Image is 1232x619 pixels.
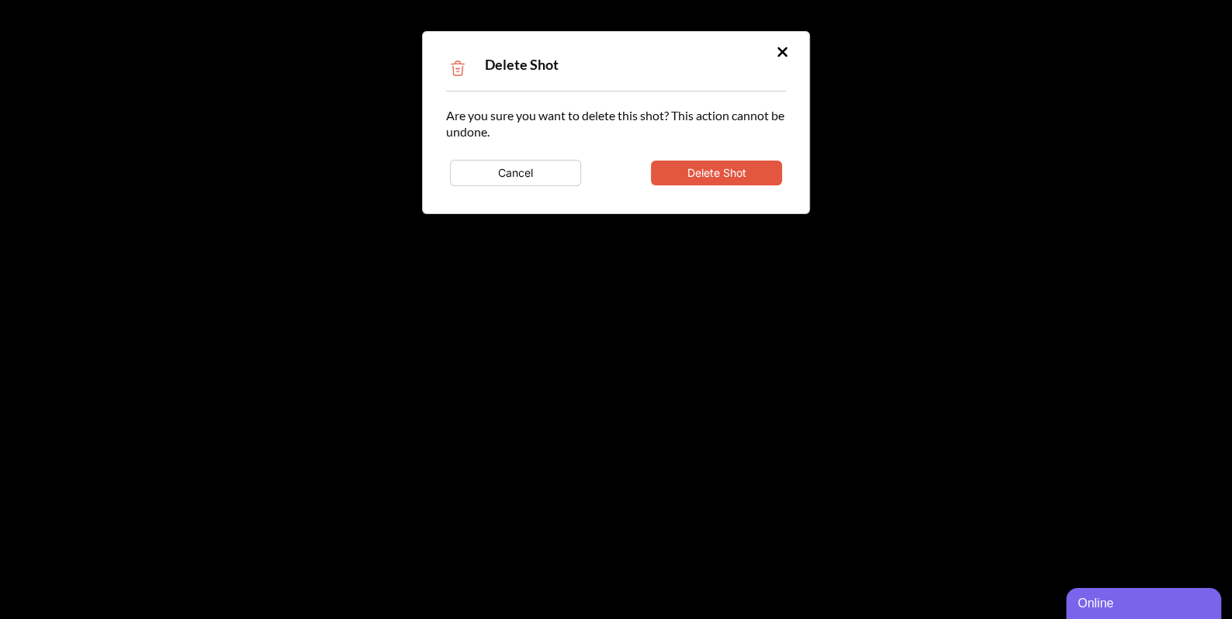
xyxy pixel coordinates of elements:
[450,160,581,186] button: Cancel
[446,107,786,190] div: Are you sure you want to delete this shot? This action cannot be undone.
[446,57,469,80] img: Trash Icon
[1066,585,1224,619] iframe: chat widget
[485,56,559,73] span: Delete Shot
[651,161,782,185] button: Delete Shot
